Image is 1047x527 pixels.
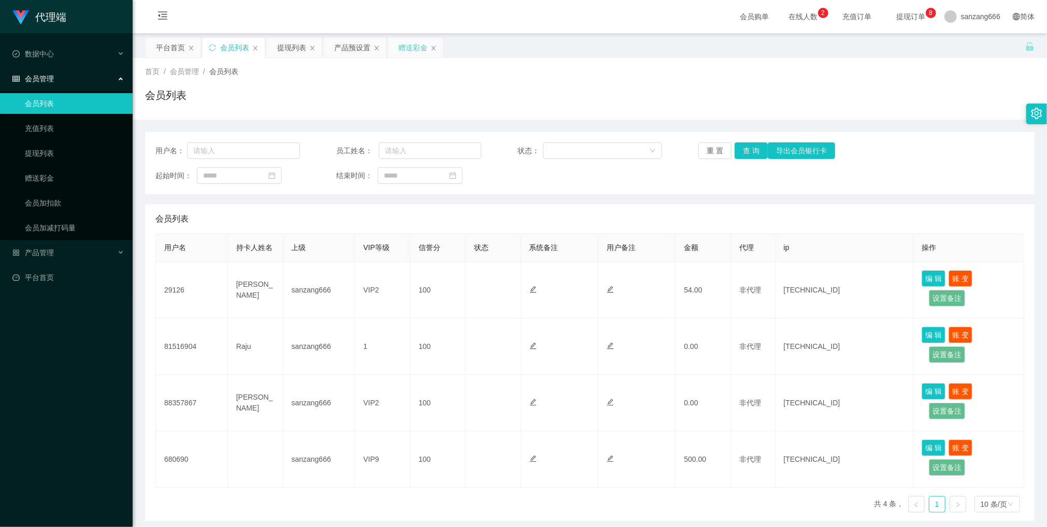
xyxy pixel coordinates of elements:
button: 设置备注 [929,346,965,363]
td: [TECHNICAL_ID] [776,262,914,318]
span: 用户名 [164,243,186,252]
li: 共 4 条， [874,496,904,513]
span: 状态 [474,243,489,252]
td: 1 [355,318,410,375]
span: 状态： [518,145,543,156]
i: 图标: edit [529,455,537,462]
input: 请输入 [187,142,300,159]
i: 图标: sync [209,44,216,51]
span: 非代理 [739,455,761,463]
td: sanzang666 [283,318,355,375]
i: 图标: setting [1031,108,1042,119]
button: 导出会员银行卡 [768,142,835,159]
i: 图标: menu-fold [145,1,180,34]
i: 图标: down [1008,501,1014,508]
input: 请输入 [379,142,481,159]
span: 金额 [684,243,698,252]
span: 员工姓名： [336,145,379,156]
span: 会员列表 [209,67,238,76]
td: 54.00 [676,262,731,318]
span: 充值订单 [838,13,877,20]
span: 信誉分 [419,243,440,252]
td: 680690 [156,431,228,488]
i: 图标: edit [529,286,537,293]
span: / [164,67,166,76]
div: 产品预设置 [334,38,370,57]
p: 2 [821,8,825,18]
button: 查 询 [735,142,768,159]
a: 赠送彩金 [25,168,124,188]
i: 图标: calendar [449,172,456,179]
span: 用户备注 [607,243,636,252]
i: 图标: calendar [268,172,276,179]
li: 下一页 [950,496,966,513]
i: 图标: appstore-o [12,249,20,256]
div: 10 条/页 [981,496,1007,512]
i: 图标: edit [607,399,614,406]
span: 非代理 [739,342,761,350]
a: 充值列表 [25,118,124,139]
span: 非代理 [739,286,761,294]
span: 会员管理 [170,67,199,76]
div: 平台首页 [156,38,185,57]
span: 首页 [145,67,160,76]
button: 账 变 [949,440,972,456]
span: 持卡人姓名 [236,243,272,252]
button: 设置备注 [929,403,965,419]
span: 起始时间： [155,170,197,181]
i: 图标: right [955,502,961,508]
i: 图标: edit [607,455,614,462]
img: logo.9652507e.png [12,10,29,25]
button: 账 变 [949,383,972,400]
td: VIP2 [355,375,410,431]
button: 重 置 [698,142,732,159]
i: 图标: unlock [1025,42,1035,51]
button: 账 变 [949,270,972,287]
i: 图标: edit [529,342,537,349]
button: 编 辑 [922,383,945,400]
button: 编 辑 [922,327,945,343]
span: 操作 [922,243,936,252]
td: Raju [228,318,283,375]
td: 0.00 [676,318,731,375]
button: 账 变 [949,327,972,343]
a: 提现列表 [25,143,124,164]
span: 用户名： [155,145,187,156]
td: 81516904 [156,318,228,375]
i: 图标: edit [607,342,614,349]
sup: 2 [818,8,828,18]
td: 500.00 [676,431,731,488]
i: 图标: down [650,148,656,155]
span: 在线人数 [784,13,823,20]
a: 会员加减打码量 [25,217,124,238]
button: 编 辑 [922,270,945,287]
td: 0.00 [676,375,731,431]
span: / [203,67,205,76]
span: 代理 [739,243,754,252]
td: [PERSON_NAME] [228,375,283,431]
i: 图标: close [252,45,259,51]
sup: 8 [926,8,936,18]
div: 会员列表 [220,38,249,57]
li: 上一页 [908,496,925,513]
td: [PERSON_NAME] [228,262,283,318]
a: 会员加扣款 [25,193,124,213]
span: 数据中心 [12,50,54,58]
h1: 代理端 [35,1,66,34]
i: 图标: close [188,45,194,51]
span: 上级 [292,243,306,252]
span: 产品管理 [12,248,54,257]
i: 图标: check-circle-o [12,50,20,57]
i: 图标: table [12,75,20,82]
i: 图标: close [309,45,315,51]
span: 会员列表 [155,213,189,225]
td: [TECHNICAL_ID] [776,431,914,488]
span: 结束时间： [336,170,378,181]
td: 100 [410,375,466,431]
button: 编 辑 [922,440,945,456]
span: 非代理 [739,399,761,407]
td: 29126 [156,262,228,318]
td: VIP2 [355,262,410,318]
td: sanzang666 [283,375,355,431]
i: 图标: edit [529,399,537,406]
